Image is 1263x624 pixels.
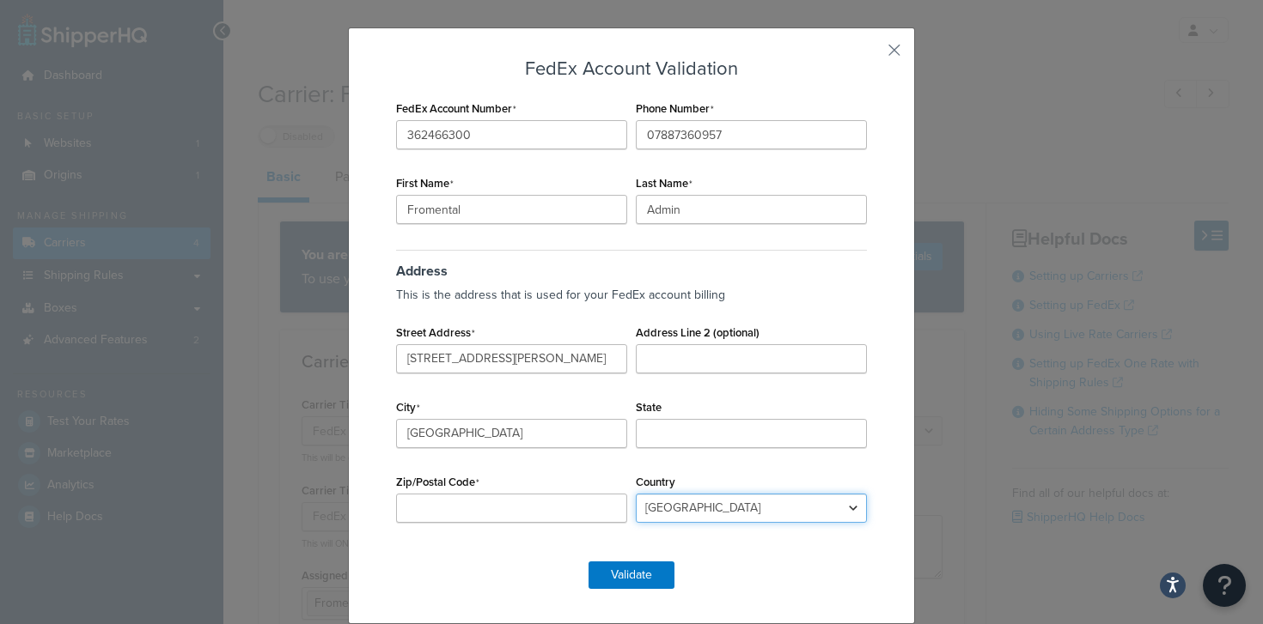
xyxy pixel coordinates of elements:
label: Zip/Postal Code [396,476,479,489]
label: Address Line 2 (optional) [636,326,760,339]
label: Street Address [396,326,475,340]
label: FedEx Account Number [396,102,516,116]
h3: FedEx Account Validation [392,58,871,79]
p: This is the address that is used for your FedEx account billing [396,283,867,307]
label: Phone Number [636,102,714,116]
label: Country [636,476,675,488]
button: Validate [589,561,674,589]
label: State [636,401,662,414]
label: City [396,401,420,415]
label: Last Name [636,177,693,191]
h3: Address [396,250,867,279]
label: First Name [396,177,454,191]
